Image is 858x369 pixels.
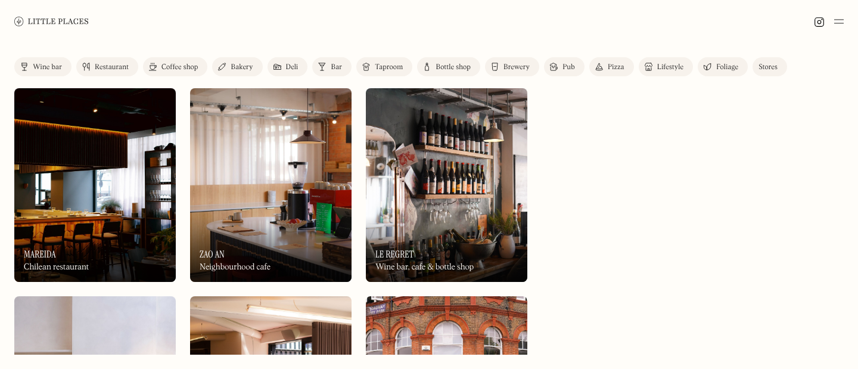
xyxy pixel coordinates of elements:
[24,262,89,272] div: Chilean restaurant
[161,64,198,71] div: Coffee shop
[190,88,352,282] img: Zao An
[312,57,352,76] a: Bar
[485,57,539,76] a: Brewery
[76,57,138,76] a: Restaurant
[24,249,56,260] h3: Mareida
[716,64,738,71] div: Foliage
[231,64,253,71] div: Bakery
[286,64,299,71] div: Deli
[212,57,262,76] a: Bakery
[657,64,683,71] div: Lifestyle
[143,57,207,76] a: Coffee shop
[356,57,412,76] a: Taproom
[758,64,778,71] div: Stores
[753,57,787,76] a: Stores
[544,57,585,76] a: Pub
[562,64,575,71] div: Pub
[375,64,403,71] div: Taproom
[366,88,527,282] a: Le RegretLe RegretLe RegretWine bar, cafe & bottle shop
[190,88,352,282] a: Zao AnZao AnZao AnNeighbourhood cafe
[366,88,527,282] img: Le Regret
[200,249,225,260] h3: Zao An
[95,64,129,71] div: Restaurant
[200,262,271,272] div: Neighbourhood cafe
[589,57,634,76] a: Pizza
[698,57,748,76] a: Foliage
[14,88,176,282] img: Mareida
[375,249,414,260] h3: Le Regret
[268,57,308,76] a: Deli
[436,64,471,71] div: Bottle shop
[14,57,71,76] a: Wine bar
[375,262,474,272] div: Wine bar, cafe & bottle shop
[639,57,693,76] a: Lifestyle
[417,57,480,76] a: Bottle shop
[33,64,62,71] div: Wine bar
[331,64,342,71] div: Bar
[503,64,530,71] div: Brewery
[608,64,624,71] div: Pizza
[14,88,176,282] a: MareidaMareidaMareidaChilean restaurant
